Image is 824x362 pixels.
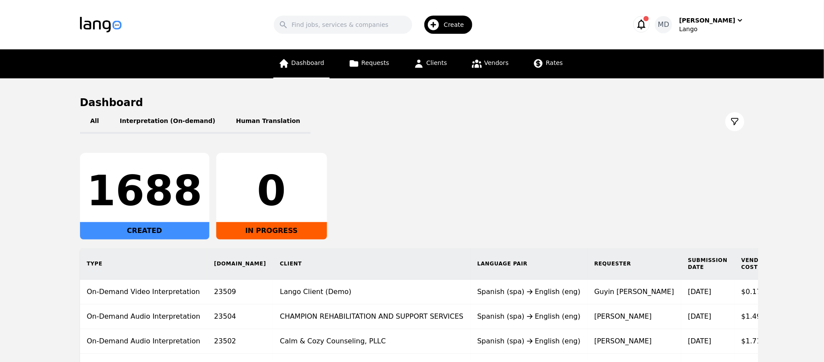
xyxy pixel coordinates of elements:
td: On-Demand Video Interpretation [80,280,208,304]
button: MD[PERSON_NAME]Lango [655,16,744,33]
td: $1.71 [734,329,775,354]
div: 1688 [87,170,202,212]
td: [PERSON_NAME] [587,304,681,329]
th: [DOMAIN_NAME] [207,248,273,280]
div: Spanish (spa) English (eng) [478,287,581,297]
th: Language Pair [471,248,588,280]
td: Lango Client (Demo) [273,280,470,304]
th: Type [80,248,208,280]
input: Find jobs, services & companies [274,16,412,34]
img: Logo [80,17,122,32]
time: [DATE] [688,312,712,320]
td: CHAMPION REHABILITATION AND SUPPORT SERVICES [273,304,470,329]
span: Create [444,20,470,29]
th: Vendor Cost [734,248,775,280]
span: MD [658,19,669,30]
th: Client [273,248,470,280]
div: CREATED [80,222,209,239]
td: 23509 [207,280,273,304]
td: $0.17 [734,280,775,304]
span: Vendors [484,59,509,66]
a: Clients [408,49,452,78]
th: Requester [587,248,681,280]
h1: Dashboard [80,96,744,110]
td: $1.49 [734,304,775,329]
span: Requests [362,59,389,66]
span: Clients [426,59,447,66]
td: Calm & Cozy Counseling, PLLC [273,329,470,354]
span: Rates [546,59,563,66]
span: Dashboard [292,59,324,66]
div: Spanish (spa) English (eng) [478,336,581,346]
a: Rates [528,49,568,78]
a: Dashboard [273,49,330,78]
time: [DATE] [688,288,712,296]
div: IN PROGRESS [216,222,327,239]
button: Human Translation [226,110,311,134]
div: [PERSON_NAME] [679,16,735,25]
button: All [80,110,109,134]
div: Lango [679,25,744,33]
td: On-Demand Audio Interpretation [80,304,208,329]
button: Filter [725,112,744,131]
div: 0 [223,170,320,212]
button: Create [412,12,478,37]
th: Submission Date [681,248,734,280]
a: Requests [343,49,394,78]
button: Interpretation (On-demand) [109,110,226,134]
td: Guyin [PERSON_NAME] [587,280,681,304]
time: [DATE] [688,337,712,345]
td: On-Demand Audio Interpretation [80,329,208,354]
div: Spanish (spa) English (eng) [478,311,581,322]
td: 23504 [207,304,273,329]
td: [PERSON_NAME] [587,329,681,354]
a: Vendors [466,49,514,78]
td: 23502 [207,329,273,354]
